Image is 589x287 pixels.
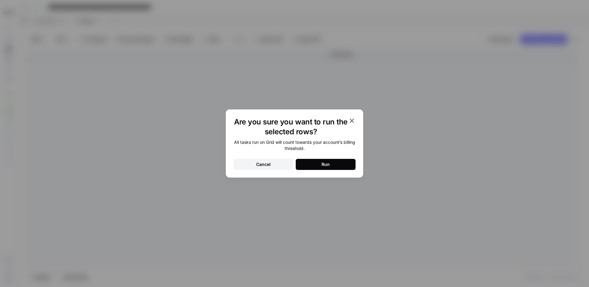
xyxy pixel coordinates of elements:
[256,161,271,167] div: Cancel
[233,139,356,151] div: All tasks run on Grid will count towards your account’s billing threshold.
[321,161,330,167] div: Run
[296,159,356,170] button: Run
[233,117,348,137] h1: Are you sure you want to run the selected rows?
[233,159,293,170] button: Cancel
